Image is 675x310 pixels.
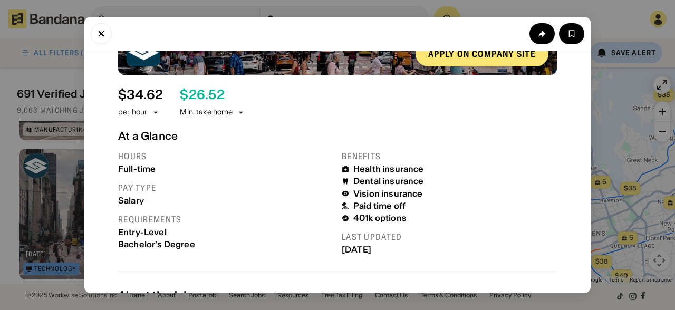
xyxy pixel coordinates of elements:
div: About the Job [118,289,557,302]
div: per hour [118,107,147,118]
div: Apply on company site [428,50,536,58]
div: Dental insurance [353,176,424,186]
button: Close [91,23,112,44]
div: Hours [118,151,333,162]
div: Last updated [342,231,557,243]
div: Paid time off [353,201,406,211]
div: [DATE] [342,245,557,255]
div: $ 26.52 [180,88,224,103]
div: At a Glance [118,130,557,142]
div: Vision insurance [353,189,423,199]
div: Bachelor's Degree [118,239,333,249]
div: 401k options [353,213,407,223]
div: Min. take home [180,107,245,118]
div: Entry-Level [118,227,333,237]
div: Benefits [342,151,557,162]
div: Full-time [118,164,333,174]
div: Requirements [118,214,333,225]
div: Health insurance [353,164,424,174]
div: Salary [118,196,333,206]
div: $ 34.62 [118,88,163,103]
div: Pay type [118,182,333,193]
